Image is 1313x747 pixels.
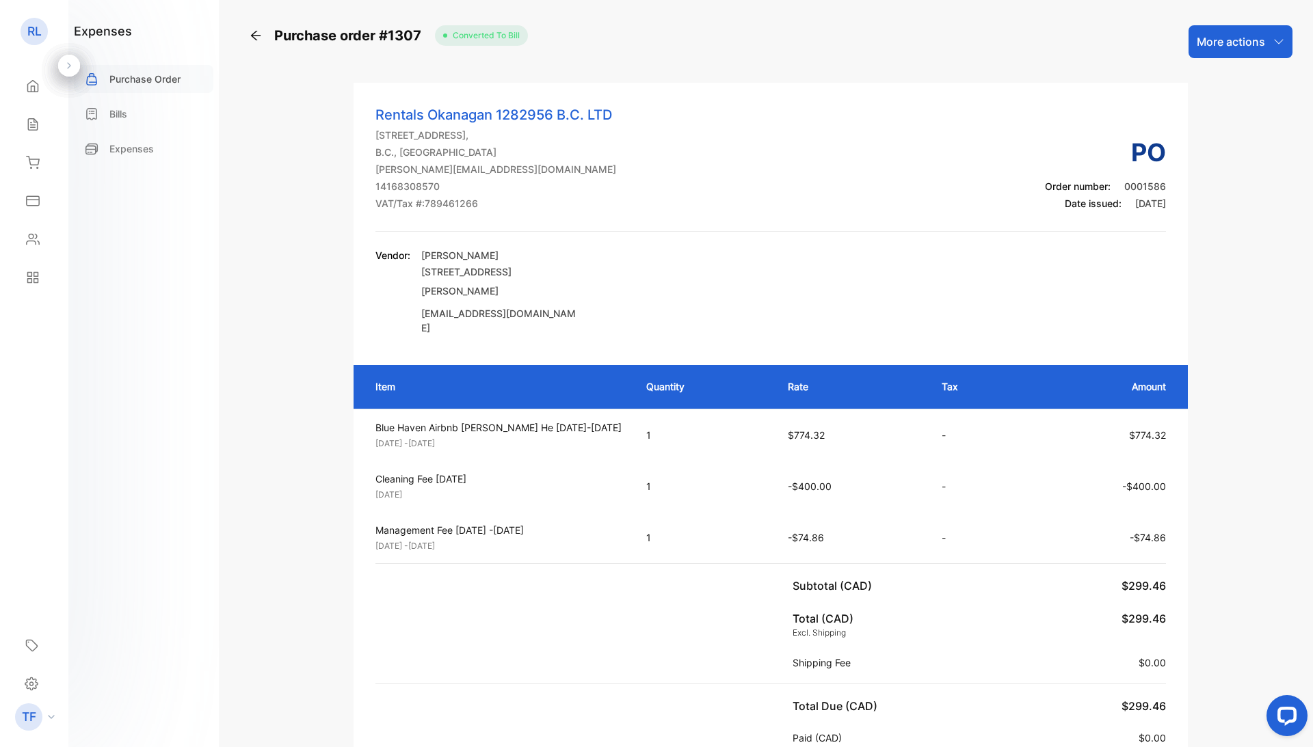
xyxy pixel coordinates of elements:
span: -$74.86 [1130,532,1166,543]
a: Purchase Order [74,65,213,93]
p: Excl. Shipping [793,627,853,639]
p: Quantity [646,379,761,394]
span: -$400.00 [788,480,832,492]
span: $299.46 [1122,612,1166,625]
iframe: LiveChat chat widget [1256,690,1313,747]
p: Tax [942,379,1009,394]
span: -$74.86 [788,532,824,543]
p: [STREET_ADDRESS][PERSON_NAME] [421,262,579,301]
button: More actions [1189,25,1292,58]
p: 1 [646,479,761,493]
span: $299.46 [1122,699,1166,713]
p: TF [22,708,36,726]
p: Shipping Fee [793,655,856,670]
p: [PERSON_NAME] [421,248,579,262]
a: Bills [74,100,213,128]
p: Total Due (CAD) [793,698,883,714]
span: $0.00 [1139,657,1166,668]
span: -$400.00 [1122,480,1166,492]
p: [EMAIL_ADDRESS][DOMAIN_NAME] [421,306,579,335]
h3: PO [1045,134,1166,171]
p: Rate [788,379,914,394]
p: Date issued: [1045,196,1166,210]
p: VAT/Tax #: 789461266 [375,196,616,210]
p: B.C., [GEOGRAPHIC_DATA] [375,145,616,159]
p: [STREET_ADDRESS], [375,128,616,142]
p: Purchase Order [109,72,181,86]
p: - [942,530,1009,545]
p: Cleaning Fee [DATE] [375,472,622,486]
p: - [942,428,1009,442]
h1: expenses [74,22,132,40]
p: 14168308570 [375,179,616,193]
p: RL [27,23,42,40]
a: Expenses [74,135,213,163]
p: Item [375,379,619,394]
p: More actions [1197,33,1265,50]
p: [DATE] [375,489,622,501]
p: 1 [646,428,761,442]
span: Converted To Bill [447,29,520,42]
p: Blue Haven Airbnb [PERSON_NAME] He [DATE]-[DATE] [375,420,622,435]
p: Order number: [1045,179,1166,193]
p: Management Fee [DATE] -[DATE] [375,523,622,537]
p: Paid (CAD) [793,731,847,745]
p: 1 [646,530,761,545]
span: $774.32 [1129,429,1166,441]
p: [DATE] -[DATE] [375,437,622,450]
p: Rentals Okanagan 1282956 B.C. LTD [375,105,616,125]
p: Total (CAD) [793,610,853,627]
p: Amount [1036,379,1166,394]
span: Purchase order #1307 [274,25,429,46]
span: [DATE] [1135,198,1166,209]
p: Expenses [109,141,154,156]
p: Bills [109,107,127,121]
p: Vendor: [375,248,410,262]
p: [DATE] -[DATE] [375,540,622,552]
span: 0001586 [1124,180,1166,192]
span: $299.46 [1122,579,1166,593]
p: [PERSON_NAME][EMAIL_ADDRESS][DOMAIN_NAME] [375,162,616,176]
span: $0.00 [1139,732,1166,744]
p: Subtotal (CAD) [793,578,877,594]
p: - [942,479,1009,493]
span: $774.32 [788,429,825,441]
